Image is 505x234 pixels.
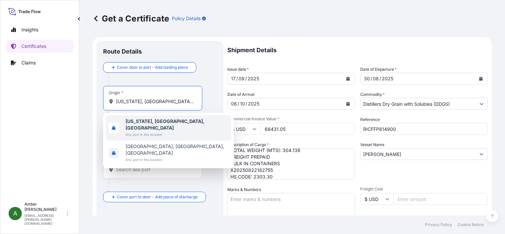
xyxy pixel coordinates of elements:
[360,91,385,98] label: Commodity
[245,75,247,83] div: /
[227,186,261,193] label: Marks & Numbers
[117,194,198,200] span: Cover port to door - Add place of discharge
[172,15,201,22] p: Policy Details
[363,75,370,83] div: day,
[247,75,260,83] div: year,
[126,156,229,163] span: Any port in this location
[381,75,394,83] div: year,
[126,131,229,138] span: Any port in this location
[457,222,484,227] p: Cookie Notice
[425,222,452,227] p: Privacy Policy
[227,91,254,98] span: Date of Arrival
[227,41,488,59] p: Shipment Details
[239,100,246,108] div: month,
[126,118,205,131] b: [US_STATE], [GEOGRAPHIC_DATA], [GEOGRAPHIC_DATA]
[227,141,269,148] label: Description of Cargo
[343,98,353,109] button: Calendar
[343,73,353,84] button: Calendar
[361,98,476,110] input: Type to search commodity
[238,100,239,108] div: /
[13,210,17,217] span: A
[93,13,169,24] p: Get a Certificate
[103,48,142,56] p: Route Details
[116,166,194,173] input: Destination
[360,141,384,148] label: Vessel Name
[476,148,487,160] button: Show suggestions
[236,75,238,83] div: /
[230,75,236,83] div: day,
[21,59,36,66] p: Claims
[126,143,229,156] span: [GEOGRAPHIC_DATA], [GEOGRAPHIC_DATA], [GEOGRAPHIC_DATA]
[370,75,372,83] div: /
[476,98,487,110] button: Show suggestions
[393,193,488,205] input: Enter amount
[21,43,46,50] p: Certificates
[227,116,355,122] span: Commercial Invoice Value
[24,214,65,225] p: [EMAIL_ADDRESS][PERSON_NAME][DOMAIN_NAME]
[103,113,234,168] div: Show suggestions
[116,98,194,105] input: Origin
[24,202,65,212] p: Amber [PERSON_NAME]
[361,148,476,160] input: Type to search vessel name or IMO
[230,100,238,108] div: day,
[246,100,247,108] div: /
[227,66,249,73] span: Issue date
[360,116,380,123] label: Reference
[106,111,154,118] div: Please select an origin
[360,123,488,135] input: Enter booking reference
[372,75,379,83] div: month,
[476,73,486,84] button: Calendar
[21,26,38,33] p: Insights
[379,75,381,83] div: /
[238,75,245,83] div: month,
[109,90,123,96] div: Origin
[260,123,355,135] input: Enter amount
[360,66,397,73] span: Date of Departure
[117,64,188,71] span: Cover door to port - Add loading place
[247,100,260,108] div: year,
[360,186,488,192] span: Freight Cost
